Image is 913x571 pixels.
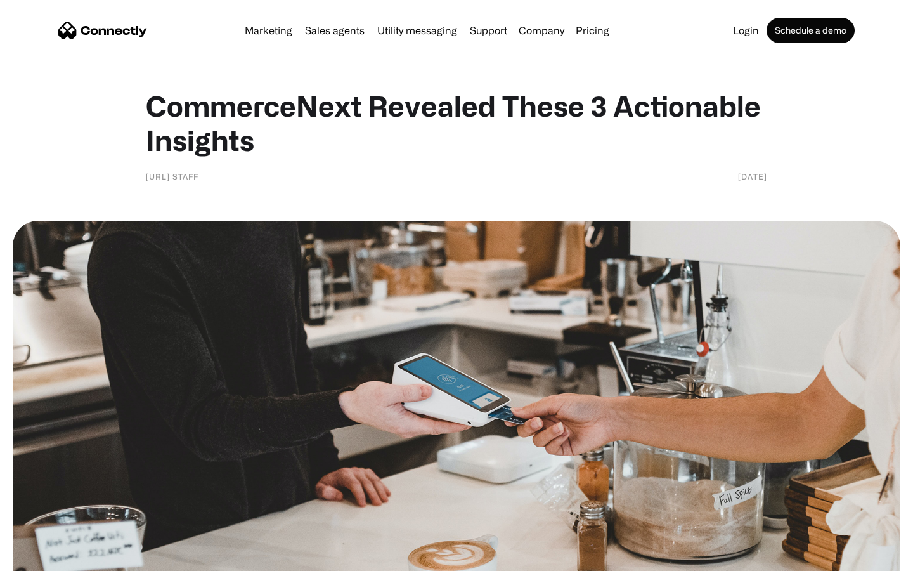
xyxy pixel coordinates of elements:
[738,170,767,183] div: [DATE]
[58,21,147,40] a: home
[240,25,297,36] a: Marketing
[515,22,568,39] div: Company
[372,25,462,36] a: Utility messaging
[25,549,76,567] ul: Language list
[13,549,76,567] aside: Language selected: English
[571,25,614,36] a: Pricing
[146,170,198,183] div: [URL] Staff
[465,25,512,36] a: Support
[300,25,370,36] a: Sales agents
[519,22,564,39] div: Company
[146,89,767,157] h1: CommerceNext Revealed These 3 Actionable Insights
[767,18,855,43] a: Schedule a demo
[728,25,764,36] a: Login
